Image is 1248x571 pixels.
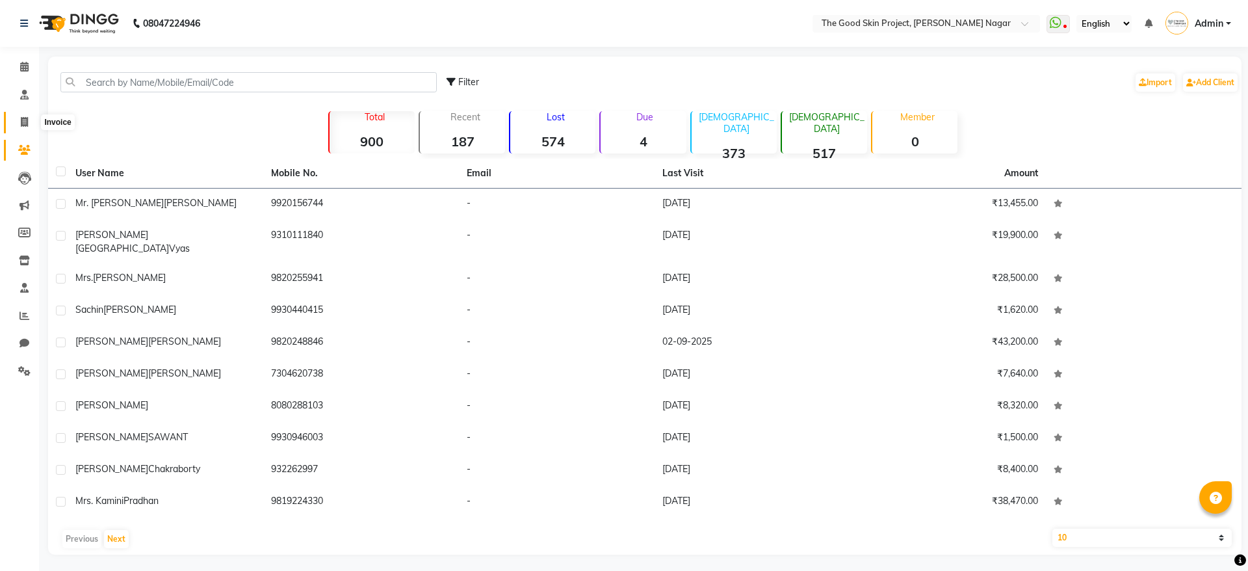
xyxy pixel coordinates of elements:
td: ₹38,470.00 [850,486,1046,518]
th: Mobile No. [263,159,459,189]
td: [DATE] [655,486,850,518]
strong: 517 [782,145,867,161]
td: [DATE] [655,359,850,391]
span: [PERSON_NAME] [75,431,148,443]
span: Mr. [PERSON_NAME] [75,197,164,209]
strong: 4 [601,133,686,150]
img: logo [33,5,122,42]
b: 08047224946 [143,5,200,42]
td: 8080288103 [263,391,459,423]
p: [DEMOGRAPHIC_DATA] [787,111,867,135]
span: [PERSON_NAME] [75,463,148,475]
td: 9820248846 [263,327,459,359]
span: [PERSON_NAME] [75,336,148,347]
span: [PERSON_NAME] [148,336,221,347]
span: [PERSON_NAME] [93,272,166,284]
td: - [459,423,655,455]
p: Member [877,111,957,123]
td: 9920156744 [263,189,459,220]
td: - [459,359,655,391]
td: [DATE] [655,263,850,295]
span: Admin [1195,17,1223,31]
td: - [459,263,655,295]
td: ₹1,620.00 [850,295,1046,327]
span: Mrs. [75,272,93,284]
td: ₹19,900.00 [850,220,1046,263]
p: Due [603,111,686,123]
td: 932262997 [263,455,459,486]
td: [DATE] [655,189,850,220]
span: SAWANT [148,431,188,443]
td: [DATE] [655,423,850,455]
strong: 0 [872,133,957,150]
td: 9930946003 [263,423,459,455]
strong: 187 [420,133,505,150]
td: 9820255941 [263,263,459,295]
p: [DEMOGRAPHIC_DATA] [697,111,777,135]
th: Amount [996,159,1046,188]
span: Vyas [169,243,190,254]
td: - [459,486,655,518]
td: ₹8,320.00 [850,391,1046,423]
span: [PERSON_NAME] [148,367,221,379]
td: 9819224330 [263,486,459,518]
th: Last Visit [655,159,850,189]
strong: 574 [510,133,595,150]
strong: 900 [330,133,415,150]
p: Total [335,111,415,123]
td: [DATE] [655,455,850,486]
td: 9310111840 [263,220,459,263]
img: Admin [1165,12,1188,34]
strong: 373 [692,145,777,161]
td: ₹1,500.00 [850,423,1046,455]
td: [DATE] [655,295,850,327]
span: Filter [458,76,479,88]
input: Search by Name/Mobile/Email/Code [60,72,437,92]
span: [PERSON_NAME] [103,304,176,315]
td: - [459,327,655,359]
td: - [459,189,655,220]
td: 02-09-2025 [655,327,850,359]
span: [PERSON_NAME] [75,399,148,411]
a: Add Client [1183,73,1238,92]
td: - [459,220,655,263]
td: 7304620738 [263,359,459,391]
td: ₹8,400.00 [850,455,1046,486]
span: [PERSON_NAME] [75,367,148,379]
td: 9930440415 [263,295,459,327]
td: [DATE] [655,391,850,423]
div: Invoice [41,114,74,130]
span: Chakraborty [148,463,200,475]
p: Lost [515,111,595,123]
td: [DATE] [655,220,850,263]
td: ₹13,455.00 [850,189,1046,220]
td: - [459,295,655,327]
th: User Name [68,159,263,189]
button: Next [104,530,129,548]
span: Pradhan [123,495,159,507]
th: Email [459,159,655,189]
td: - [459,455,655,486]
span: Sachin [75,304,103,315]
span: [PERSON_NAME][GEOGRAPHIC_DATA] [75,229,169,254]
td: ₹28,500.00 [850,263,1046,295]
span: [PERSON_NAME] [164,197,237,209]
td: - [459,391,655,423]
span: Mrs. Kamini [75,495,123,507]
td: ₹43,200.00 [850,327,1046,359]
a: Import [1136,73,1175,92]
p: Recent [425,111,505,123]
td: ₹7,640.00 [850,359,1046,391]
